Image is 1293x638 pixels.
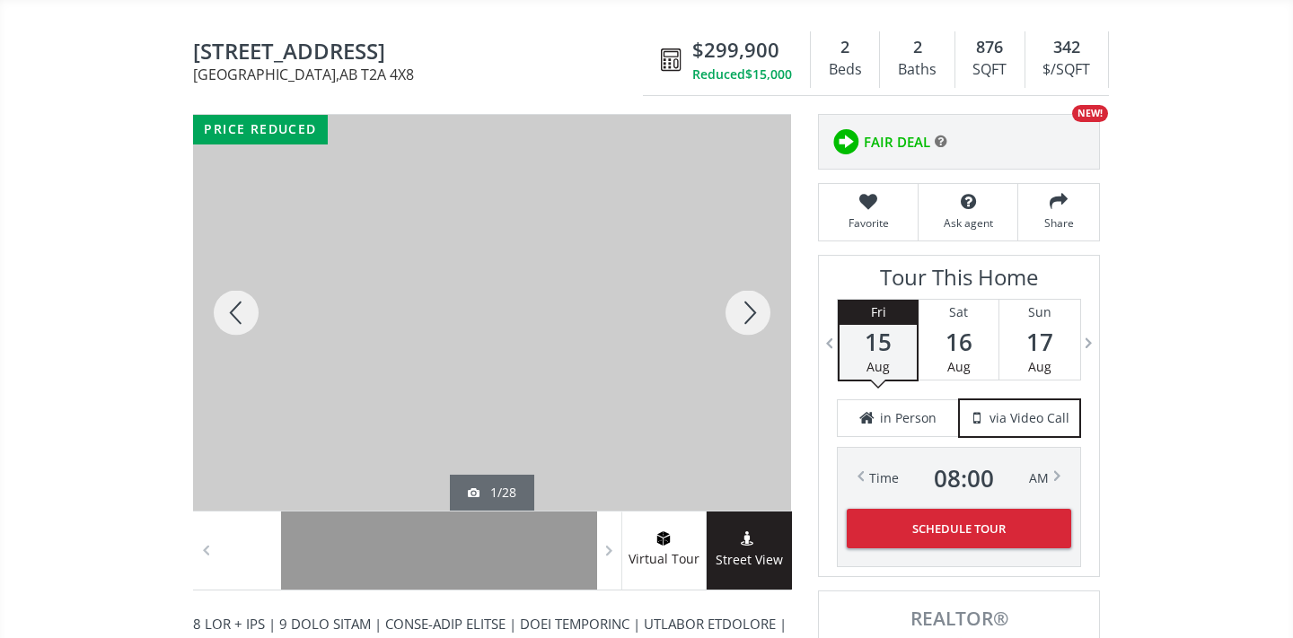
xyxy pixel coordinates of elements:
[193,39,652,67] span: 2715 12 Avenue SE #116
[193,67,652,82] span: [GEOGRAPHIC_DATA] , AB T2A 4X8
[919,329,998,354] span: 16
[864,133,930,152] span: FAIR DEAL
[820,57,870,83] div: Beds
[1028,358,1051,375] span: Aug
[655,531,673,546] img: virtual tour icon
[880,409,937,427] span: in Person
[919,300,998,325] div: Sat
[999,300,1080,325] div: Sun
[837,265,1081,299] h3: Tour This Home
[889,57,945,83] div: Baths
[1072,105,1108,122] div: NEW!
[621,511,707,590] a: virtual tour iconVirtual Tour
[847,509,1071,548] button: Schedule Tour
[745,66,792,83] span: $15,000
[193,115,328,144] div: price reduced
[866,358,890,375] span: Aug
[1027,215,1090,231] span: Share
[928,215,1008,231] span: Ask agent
[828,124,864,160] img: rating icon
[692,36,779,64] span: $299,900
[193,115,791,511] div: 2715 12 Avenue SE #116 Calgary, AB T2A 4X8 - Photo 1 of 28
[976,36,1003,59] span: 876
[839,609,1079,628] span: REALTOR®
[840,300,917,325] div: Fri
[1034,36,1099,59] div: 342
[990,409,1069,427] span: via Video Call
[889,36,945,59] div: 2
[820,36,870,59] div: 2
[692,66,792,83] div: Reduced
[840,329,917,354] span: 15
[468,484,516,502] div: 1/28
[621,549,706,570] span: Virtual Tour
[869,466,1049,491] div: Time AM
[707,550,792,571] span: Street View
[828,215,909,231] span: Favorite
[964,57,1016,83] div: SQFT
[934,466,994,491] span: 08 : 00
[1034,57,1099,83] div: $/SQFT
[947,358,971,375] span: Aug
[999,329,1080,354] span: 17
